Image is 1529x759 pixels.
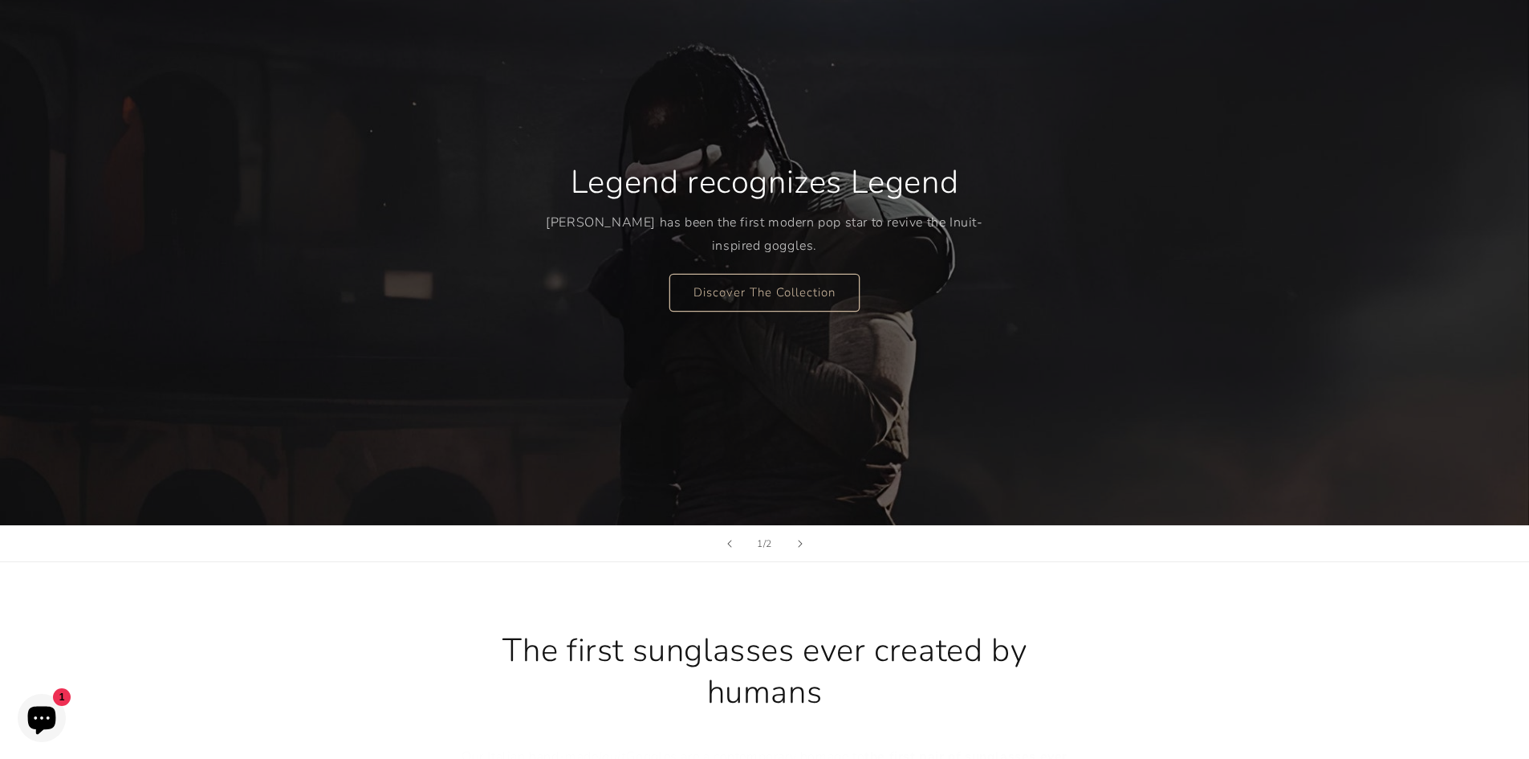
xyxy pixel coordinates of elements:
button: Previous slide [712,526,747,561]
h2: Legend recognizes Legend [571,161,958,203]
inbox-online-store-chat: Shopify online store chat [13,694,71,746]
span: 2 [766,536,772,552]
h2: The first sunglasses ever created by humans [452,630,1078,713]
button: Next slide [783,526,818,561]
span: 1 [757,536,763,552]
p: [PERSON_NAME] has been the first modern pop star to revive the Inuit-inspired goggles. [546,211,983,258]
span: / [763,536,767,552]
a: Discover The Collection [669,273,860,311]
